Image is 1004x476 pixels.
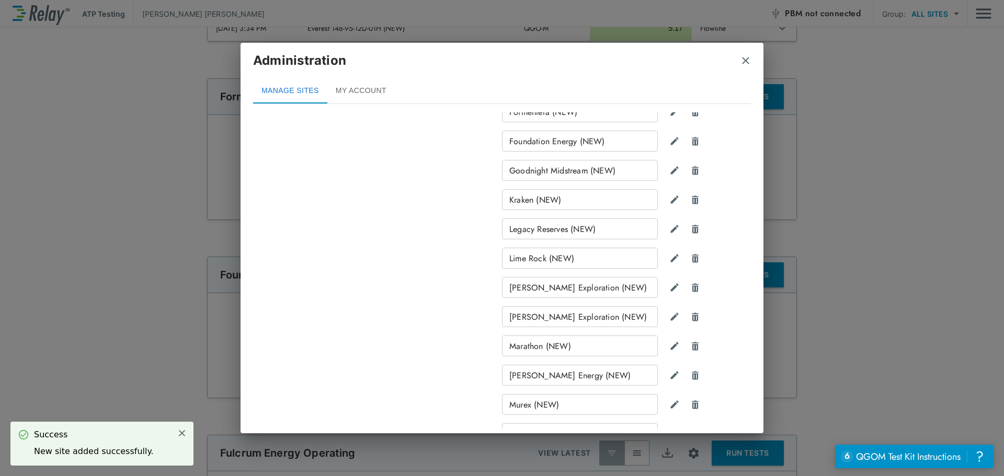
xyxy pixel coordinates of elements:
div: Goodnight Midstream (NEW) edit iconDrawer Icon [502,160,751,181]
div: Success [34,428,154,441]
button: MANAGE SITES [253,78,327,103]
img: Delete site [690,136,700,146]
div: Legacy Reserves (NEW) [502,218,658,239]
div: Murex (NEW) edit iconDrawer Icon [502,394,751,415]
button: Delete site [684,218,705,239]
img: Delete site [690,224,700,234]
img: Delete site [690,253,700,263]
div: Foundation Energy (NEW) edit iconDrawer Icon [502,131,751,152]
button: Delete site [684,365,705,386]
button: Edit site [663,160,684,181]
img: Edit site [669,282,680,293]
img: Success [18,429,29,440]
div: New site added successfully. [34,445,154,458]
div: Goodnight Midstream (NEW) [502,160,658,181]
button: Delete site [684,248,705,269]
button: MY ACCOUNT [327,78,395,103]
img: Edit site [669,370,680,380]
button: Edit site [663,218,684,239]
div: [PERSON_NAME] Exploration (NEW) edit iconDrawer Icon [502,306,751,327]
button: Edit site [663,365,684,386]
div: Ovintiv (NEW) edit iconDrawer Icon [502,423,751,444]
img: Delete site [690,312,700,322]
button: Edit site [663,189,684,210]
div: Marathon (NEW) [502,335,658,356]
button: Edit site [663,248,684,269]
button: Edit site [663,131,684,152]
div: Ovintiv (NEW) [502,423,658,444]
div: Marathon (NEW) edit iconDrawer Icon [502,335,751,356]
button: Edit site [663,394,684,415]
img: Edit site [669,136,680,146]
div: Lime Rock (NEW) edit iconDrawer Icon [502,248,751,269]
img: Edit site [669,428,680,439]
button: Delete site [684,131,705,152]
img: Delete site [690,195,700,205]
button: Edit site [663,306,684,327]
img: Delete site [690,400,700,410]
button: Edit site [663,335,684,356]
img: Delete site [690,166,700,176]
img: Edit site [669,165,680,176]
img: Edit site [669,253,680,263]
div: [PERSON_NAME] Energy (NEW) edit iconDrawer Icon [502,365,751,386]
button: Delete site [684,335,705,356]
img: Edit site [669,194,680,205]
button: Edit site [663,423,684,444]
button: Delete site [684,189,705,210]
img: Close Icon [177,428,187,438]
div: Murex (NEW) [502,394,658,415]
button: Delete site [684,394,705,415]
img: Delete site [690,370,700,380]
div: [PERSON_NAME] Exploration (NEW) [502,277,658,298]
img: Close [740,55,751,66]
button: Edit site [663,277,684,298]
div: Lime Rock (NEW) [502,248,658,269]
div: Kraken (NEW) edit iconDrawer Icon [502,189,751,210]
button: Delete site [684,160,705,181]
img: Edit site [669,399,680,410]
div: Legacy Reserves (NEW) edit iconDrawer Icon [502,218,751,239]
button: close [740,55,751,66]
iframe: Resource center [835,445,994,468]
div: Kraken (NEW) [502,189,658,210]
img: Edit site [669,311,680,322]
p: Administration [253,51,346,70]
button: Delete site [684,423,705,444]
div: [PERSON_NAME] Exploration (NEW) edit iconDrawer Icon [502,277,751,298]
div: [PERSON_NAME] Exploration (NEW) [502,306,658,327]
img: Edit site [669,224,680,234]
img: Delete site [690,341,700,351]
img: Edit site [669,341,680,351]
img: Delete site [690,283,700,293]
button: Delete site [684,306,705,327]
div: Foundation Energy (NEW) [502,131,658,152]
button: Delete site [684,277,705,298]
div: [PERSON_NAME] Energy (NEW) [502,365,658,386]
